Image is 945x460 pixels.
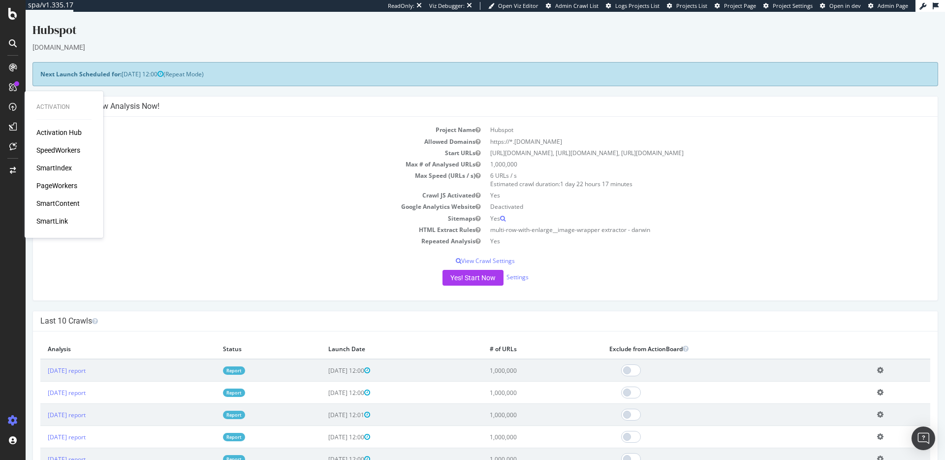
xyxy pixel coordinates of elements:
[460,189,905,200] td: Deactivated
[535,168,607,176] span: 1 day 22 hours 17 minutes
[15,304,905,314] h4: Last 10 Crawls
[457,370,576,392] td: 1,000,000
[15,212,460,224] td: HTML Extract Rules
[576,327,845,347] th: Exclude from ActionBoard
[820,2,861,10] a: Open in dev
[303,399,345,407] span: [DATE] 12:01
[460,212,905,224] td: multi-row-with-enlarge__image-wrapper extractor - darwin
[15,135,460,147] td: Start URLs
[460,158,905,178] td: 6 URLs / s Estimated crawl duration:
[555,2,598,9] span: Admin Crawl List
[197,421,220,429] a: Report
[96,58,138,66] span: [DATE] 12:00
[15,90,905,99] h4: Configure your New Analysis Now!
[36,216,68,226] a: SmartLink
[303,377,345,385] span: [DATE] 12:00
[676,2,707,9] span: Projects List
[7,31,913,40] div: [DOMAIN_NAME]
[546,2,598,10] a: Admin Crawl List
[388,2,414,10] div: ReadOnly:
[36,163,72,173] a: SmartIndex
[460,201,905,212] td: Yes
[460,147,905,158] td: 1,000,000
[7,50,913,74] div: (Repeat Mode)
[22,421,60,429] a: [DATE] report
[15,178,460,189] td: Crawl JS Activated
[15,112,460,124] td: Project Name
[197,399,220,407] a: Report
[197,355,220,363] a: Report
[457,327,576,347] th: # of URLs
[498,2,538,9] span: Open Viz Editor
[190,327,295,347] th: Status
[460,112,905,124] td: Hubspot
[429,2,465,10] div: Viz Debugger:
[912,427,935,450] div: Open Intercom Messenger
[724,2,756,9] span: Project Page
[715,2,756,10] a: Project Page
[303,355,345,363] span: [DATE] 12:00
[460,135,905,147] td: [URL][DOMAIN_NAME], [URL][DOMAIN_NAME], [URL][DOMAIN_NAME]
[22,443,60,452] a: [DATE] report
[15,124,460,135] td: Allowed Domains
[15,327,190,347] th: Analysis
[15,58,96,66] strong: Next Launch Scheduled for:
[481,261,503,269] a: Settings
[15,147,460,158] td: Max # of Analysed URLs
[763,2,813,10] a: Project Settings
[15,245,905,253] p: View Crawl Settings
[22,377,60,385] a: [DATE] report
[868,2,908,10] a: Admin Page
[15,189,460,200] td: Google Analytics Website
[36,181,77,191] a: PageWorkers
[460,124,905,135] td: https://*.[DOMAIN_NAME]
[488,2,538,10] a: Open Viz Editor
[460,224,905,235] td: Yes
[197,377,220,385] a: Report
[22,355,60,363] a: [DATE] report
[15,158,460,178] td: Max Speed (URLs / s)
[7,10,913,31] div: Hubspot
[667,2,707,10] a: Projects List
[615,2,660,9] span: Logs Projects List
[36,103,92,111] div: Activation
[460,178,905,189] td: Yes
[457,347,576,370] td: 1,000,000
[15,224,460,235] td: Repeated Analysis
[295,327,457,347] th: Launch Date
[829,2,861,9] span: Open in dev
[303,443,345,452] span: [DATE] 12:00
[606,2,660,10] a: Logs Projects List
[878,2,908,9] span: Admin Page
[36,145,80,155] a: SpeedWorkers
[457,436,576,459] td: 1,000,000
[197,443,220,452] a: Report
[36,128,82,137] a: Activation Hub
[773,2,813,9] span: Project Settings
[457,392,576,414] td: 1,000,000
[22,399,60,407] a: [DATE] report
[36,198,80,208] a: SmartContent
[15,201,460,212] td: Sitemaps
[417,258,478,274] button: Yes! Start Now
[303,421,345,429] span: [DATE] 12:00
[457,414,576,436] td: 1,000,000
